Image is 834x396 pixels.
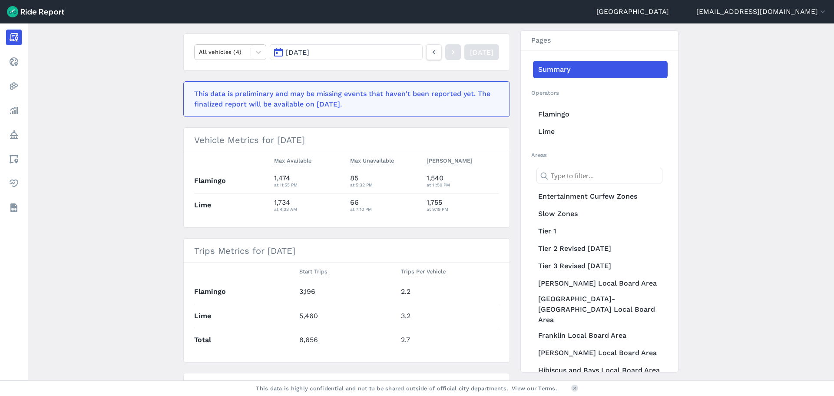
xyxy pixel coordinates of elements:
[6,151,22,167] a: Areas
[533,362,668,379] a: Hibiscus and Bays Local Board Area
[427,156,473,164] span: [PERSON_NAME]
[194,169,271,193] th: Flamingo
[6,54,22,70] a: Realtime
[397,280,499,304] td: 2.2
[533,344,668,362] a: [PERSON_NAME] Local Board Area
[270,44,423,60] button: [DATE]
[6,176,22,191] a: Health
[427,156,473,166] button: [PERSON_NAME]
[536,168,662,183] input: Type to filter...
[6,103,22,118] a: Analyze
[274,156,311,166] button: Max Available
[427,181,500,189] div: at 11:50 PM
[296,328,397,352] td: 8,656
[533,205,668,223] a: Slow Zones
[274,156,311,164] span: Max Available
[401,266,446,277] button: Trips Per Vehicle
[521,31,678,50] h3: Pages
[533,275,668,292] a: [PERSON_NAME] Local Board Area
[7,6,64,17] img: Ride Report
[296,304,397,328] td: 5,460
[6,78,22,94] a: Heatmaps
[531,89,668,97] h2: Operators
[350,205,420,213] div: at 7:10 PM
[696,7,827,17] button: [EMAIL_ADDRESS][DOMAIN_NAME]
[350,197,420,213] div: 66
[533,188,668,205] a: Entertainment Curfew Zones
[512,384,557,393] a: View our Terms.
[464,44,499,60] a: [DATE]
[533,240,668,257] a: Tier 2 Revised [DATE]
[533,327,668,344] a: Franklin Local Board Area
[194,280,296,304] th: Flamingo
[533,292,668,327] a: [GEOGRAPHIC_DATA]-[GEOGRAPHIC_DATA] Local Board Area
[427,173,500,189] div: 1,540
[274,173,344,189] div: 1,474
[274,205,344,213] div: at 4:33 AM
[533,223,668,240] a: Tier 1
[6,30,22,45] a: Report
[184,128,510,152] h3: Vehicle Metrics for [DATE]
[286,48,309,57] span: [DATE]
[533,123,668,140] a: Lime
[401,266,446,275] span: Trips Per Vehicle
[397,328,499,352] td: 2.7
[274,181,344,189] div: at 11:55 PM
[531,151,668,159] h2: Areas
[350,156,394,166] button: Max Unavailable
[6,127,22,143] a: Policy
[299,266,328,277] button: Start Trips
[427,197,500,213] div: 1,755
[6,200,22,216] a: Datasets
[533,257,668,275] a: Tier 3 Revised [DATE]
[194,193,271,217] th: Lime
[194,89,494,110] div: This data is preliminary and may be missing events that haven't been reported yet. The finalized ...
[296,280,397,304] td: 3,196
[427,205,500,213] div: at 9:19 PM
[350,156,394,164] span: Max Unavailable
[533,61,668,78] a: Summary
[350,181,420,189] div: at 5:32 PM
[194,304,296,328] th: Lime
[533,106,668,123] a: Flamingo
[350,173,420,189] div: 85
[299,266,328,275] span: Start Trips
[194,328,296,352] th: Total
[397,304,499,328] td: 3.2
[596,7,669,17] a: [GEOGRAPHIC_DATA]
[184,239,510,263] h3: Trips Metrics for [DATE]
[274,197,344,213] div: 1,734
